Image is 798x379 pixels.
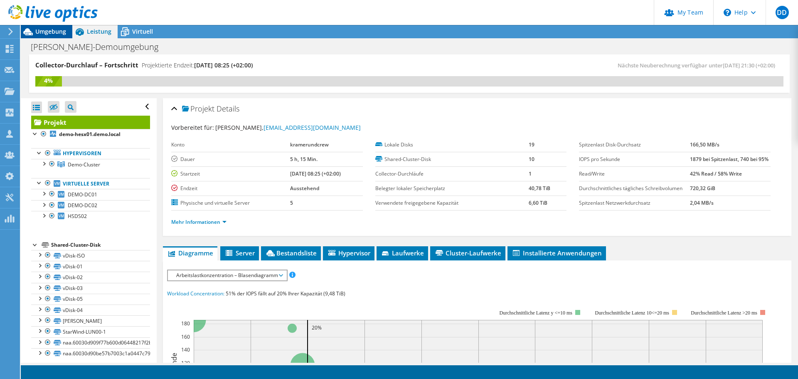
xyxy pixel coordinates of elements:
[31,178,150,189] a: Virtuelle Server
[171,141,290,149] label: Konto
[31,305,150,315] a: vDisk-04
[31,337,150,348] a: naa.60030d909f77b600d06448217f2bee59
[723,62,775,69] span: [DATE] 21:30 (+02:00)
[31,159,150,170] a: Demo-Cluster
[171,155,290,163] label: Dauer
[690,170,742,177] b: 42% Read / 58% Write
[182,105,214,113] span: Projekt
[224,249,255,257] span: Server
[31,129,150,140] a: demo-hesx01.demo.local
[375,199,529,207] label: Verwendete freigegebene Kapazität
[172,270,282,280] span: Arbeitslastkonzentration – Blasendiagramm
[290,199,293,206] b: 5
[31,294,150,305] a: vDisk-05
[68,161,100,168] span: Demo-Cluster
[618,62,779,69] span: Nächste Neuberechnung verfügbar unter
[171,199,290,207] label: Physische und virtuelle Server
[181,320,190,327] text: 180
[579,155,690,163] label: IOPS pro Sekunde
[31,272,150,282] a: vDisk-02
[375,170,529,178] label: Collector-Durchläufe
[181,346,190,353] text: 140
[31,326,150,337] a: StarWind-LUN00-1
[226,290,345,297] span: 51% der IOPS fällt auf 20% Ihrer Kapazität (9,48 TiB)
[690,199,714,206] b: 2,04 MB/s
[375,141,529,149] label: Lokale Disks
[690,141,719,148] b: 166,50 MB/s
[312,324,322,331] text: 20%
[31,348,150,359] a: naa.60030d90be57b7003c1a0447c79f4ee1
[87,27,111,35] span: Leistung
[529,199,547,206] b: 6,60 TiB
[31,200,150,211] a: DEMO-DC02
[132,27,153,35] span: Virtuell
[171,170,290,178] label: Startzeit
[265,249,317,257] span: Bestandsliste
[31,211,150,222] a: HSDS02
[35,27,66,35] span: Umgebung
[31,189,150,200] a: DEMO-DC01
[290,185,319,192] b: Ausstehend
[595,310,670,316] tspan: Durchschnittliche Latenz 10<=20 ms
[690,156,768,163] b: 1879 bei Spitzenlast, 740 bei 95%
[31,148,150,159] a: Hypervisoren
[171,124,214,131] label: Vorbereitet für:
[724,9,731,16] svg: \n
[181,333,190,340] text: 160
[31,250,150,261] a: vDisk-ISO
[142,61,253,70] h4: Projektierte Endzeit:
[181,359,190,367] text: 120
[375,155,529,163] label: Shared-Cluster-Disk
[51,240,150,250] div: Shared-Cluster-Disk
[59,131,121,138] b: demo-hesx01.demo.local
[529,170,532,177] b: 1
[31,315,150,326] a: [PERSON_NAME]
[31,261,150,272] a: vDisk-01
[529,156,534,163] b: 10
[264,124,361,131] a: [EMAIL_ADDRESS][DOMAIN_NAME]
[434,249,501,257] span: Cluster-Laufwerke
[690,185,715,192] b: 720,32 GiB
[375,184,529,193] label: Belegter lokaler Speicherplatz
[529,185,550,192] b: 40,78 TiB
[691,310,758,316] text: Durchschnittliche Latenz >20 ms
[512,249,602,257] span: Installierte Anwendungen
[290,156,318,163] b: 5 h, 15 Min.
[68,191,97,198] span: DEMO-DC01
[27,42,171,52] h1: [PERSON_NAME]-Demoumgebung
[381,249,424,257] span: Laufwerke
[171,218,227,225] a: Mehr Informationen
[579,170,690,178] label: Read/Write
[171,184,290,193] label: Endzeit
[31,116,150,129] a: Projekt
[167,249,213,257] span: Diagramme
[290,170,341,177] b: [DATE] 08:25 (+02:00)
[579,184,690,193] label: Durchschnittliches tägliches Schreibvolumen
[776,6,789,19] span: DD
[217,104,239,114] span: Details
[68,213,87,220] span: HSDS02
[290,141,329,148] b: kramerundcrew
[579,141,690,149] label: Spitzenlast Disk-Durchsatz
[31,283,150,294] a: vDisk-03
[500,310,573,316] tspan: Durchschnittliche Latenz y <=10 ms
[35,76,62,85] div: 4%
[194,61,253,69] span: [DATE] 08:25 (+02:00)
[68,202,97,209] span: DEMO-DC02
[167,290,224,297] span: Workload Concentration:
[327,249,370,257] span: Hypervisor
[215,124,361,131] span: [PERSON_NAME],
[529,141,534,148] b: 19
[579,199,690,207] label: Spitzenlast Netzwerkdurchsatz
